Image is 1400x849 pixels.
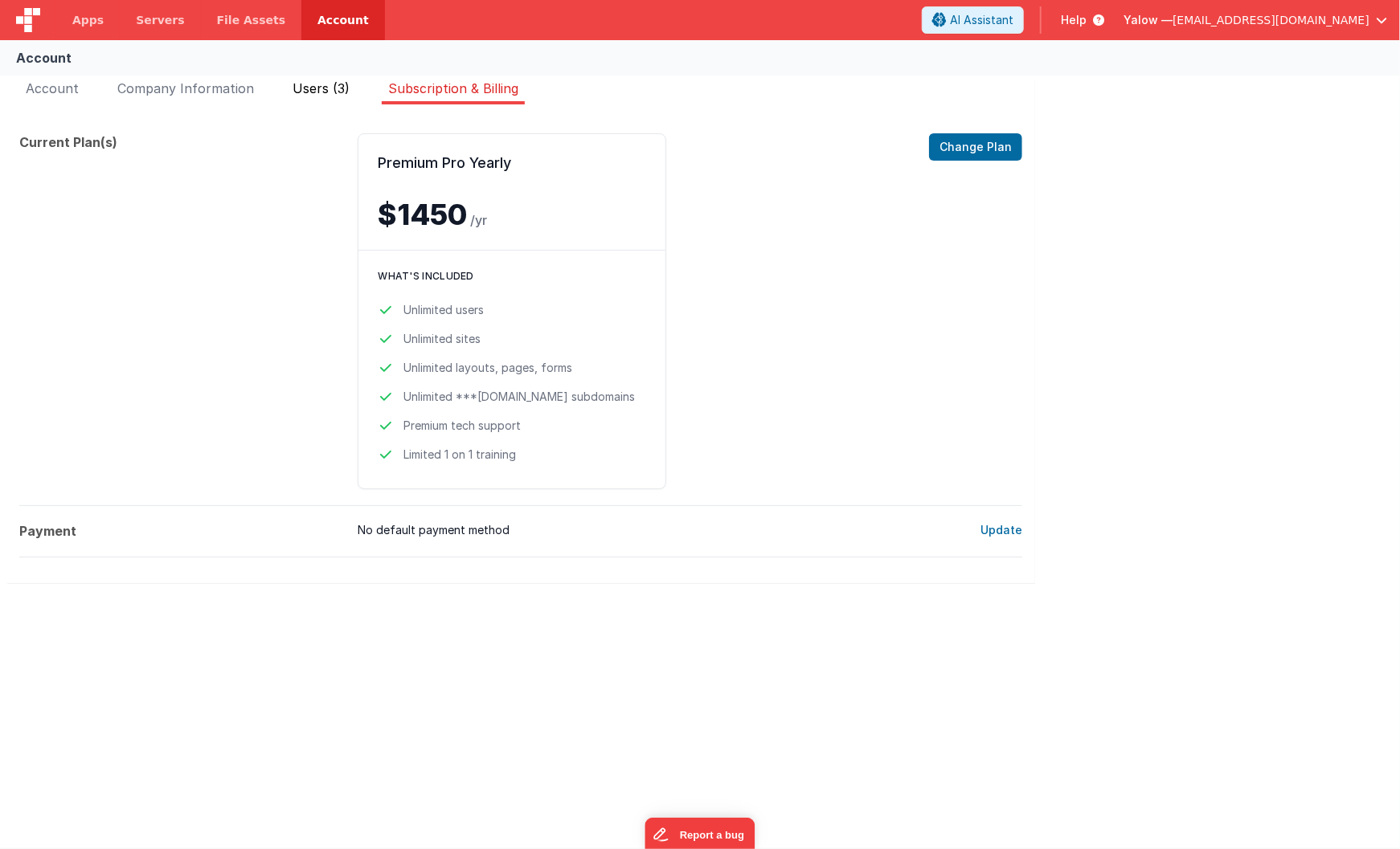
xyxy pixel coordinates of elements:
[19,522,345,541] dt: Payment
[403,447,516,463] span: Limited 1 on 1 training
[19,133,345,489] dt: Current Plan(s)
[1061,12,1087,28] span: Help
[980,522,1022,538] button: Update
[470,212,487,228] span: /yr
[388,80,518,96] span: Subscription & Billing
[378,197,467,232] span: $1450
[16,48,72,67] div: Account
[26,80,79,96] span: Account
[403,302,484,318] span: Unlimited users
[403,360,572,376] span: Unlimited layouts, pages, forms
[378,270,646,283] h3: What's included
[929,133,1022,161] button: Change Plan
[217,12,286,28] span: File Assets
[358,522,968,541] span: No default payment method
[950,12,1013,28] span: AI Assistant
[403,418,521,434] span: Premium tech support
[378,153,646,173] h2: Premium Pro Yearly
[136,12,184,28] span: Servers
[403,389,635,405] span: Unlimited ***[DOMAIN_NAME] subdomains
[1173,12,1369,28] span: [EMAIL_ADDRESS][DOMAIN_NAME]
[403,331,481,347] span: Unlimited sites
[1124,12,1173,28] span: Yalow —
[293,80,350,96] span: Users (3)
[72,12,104,28] span: Apps
[922,6,1024,34] button: AI Assistant
[117,80,254,96] span: Company Information
[1124,12,1387,28] button: Yalow — [EMAIL_ADDRESS][DOMAIN_NAME]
